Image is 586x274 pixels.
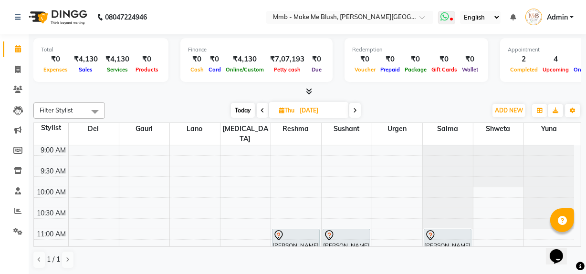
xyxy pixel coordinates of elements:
span: Completed [508,66,540,73]
div: 10:30 AM [35,208,68,218]
span: Filter Stylist [40,106,73,114]
span: Gift Cards [429,66,460,73]
span: Gauri [119,123,169,135]
div: ₹0 [308,54,325,65]
div: 9:00 AM [39,145,68,155]
button: ADD NEW [492,104,525,117]
span: Products [133,66,161,73]
span: Upcoming [540,66,571,73]
div: ₹7,07,193 [266,54,308,65]
span: ADD NEW [495,107,523,114]
img: Admin [525,9,542,25]
span: Yuna [524,123,575,135]
b: 08047224946 [105,4,147,30]
span: Expenses [41,66,70,73]
span: Petty cash [272,66,303,73]
span: Card [206,66,223,73]
iframe: chat widget [546,236,576,264]
span: Online/Custom [223,66,266,73]
div: ₹0 [352,54,378,65]
span: Prepaid [378,66,402,73]
div: 11:00 AM [35,229,68,239]
span: 1 / 1 [47,254,60,264]
span: Shweta [473,123,523,135]
input: 2025-09-04 [297,103,345,118]
div: ₹0 [402,54,429,65]
div: 10:00 AM [35,187,68,197]
span: Del [69,123,119,135]
div: ₹4,130 [102,54,133,65]
span: Cash [188,66,206,73]
span: Saima [423,123,473,135]
img: logo [24,4,90,30]
div: [PERSON_NAME], 11:00 AM-11:45 AM, Regular Pedicure [272,229,319,259]
div: Redemption [352,46,481,54]
div: 9:30 AM [39,166,68,176]
span: Sales [77,66,95,73]
span: Package [402,66,429,73]
span: Today [231,103,255,118]
div: ₹0 [429,54,460,65]
span: Due [309,66,324,73]
span: Wallet [460,66,481,73]
span: Urgen [372,123,422,135]
div: Finance [188,46,325,54]
div: 2 [508,54,540,65]
div: ₹0 [133,54,161,65]
span: [MEDICAL_DATA] [220,123,271,145]
div: ₹4,130 [223,54,266,65]
span: Voucher [352,66,378,73]
div: [PERSON_NAME], 11:00 AM-11:45 AM, Head Neck Solder Back Massages [424,229,471,259]
span: Thu [277,107,297,114]
div: ₹0 [41,54,70,65]
span: Admin [547,12,568,22]
div: Stylist [34,123,68,133]
span: Services [105,66,130,73]
div: ₹0 [206,54,223,65]
div: 4 [540,54,571,65]
span: Reshma [271,123,321,135]
span: Sushant [322,123,372,135]
div: Total [41,46,161,54]
div: ₹0 [460,54,481,65]
div: [PERSON_NAME], 11:00 AM-11:40 AM, Gel Nail plain [323,229,370,255]
span: Lano [170,123,220,135]
div: ₹0 [188,54,206,65]
div: ₹4,130 [70,54,102,65]
div: ₹0 [378,54,402,65]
